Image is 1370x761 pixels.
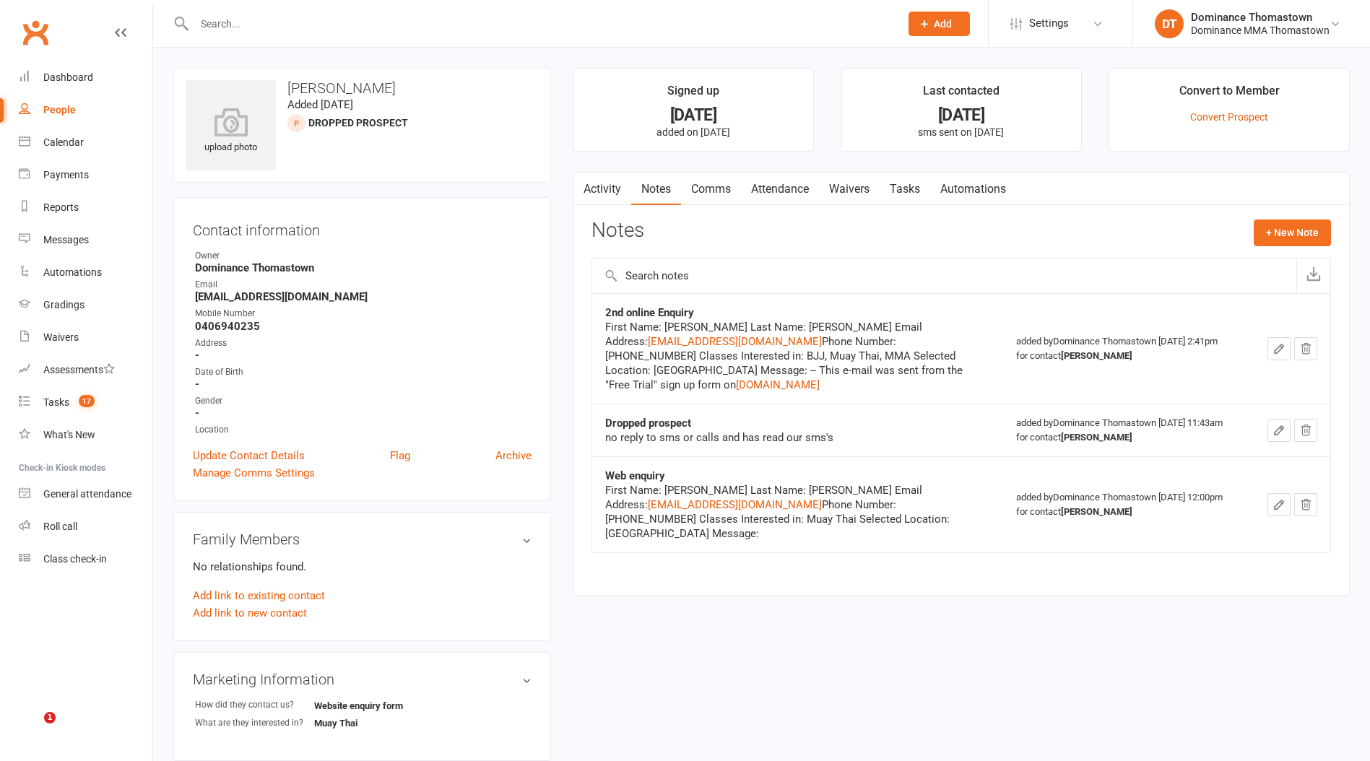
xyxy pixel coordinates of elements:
div: Calendar [43,136,84,148]
input: Search... [190,14,890,34]
a: Convert Prospect [1190,111,1268,123]
div: added by Dominance Thomastown [DATE] 12:00pm [1016,490,1237,519]
div: Reports [43,201,79,213]
a: Reports [19,191,152,224]
span: Settings [1029,7,1069,40]
div: added by Dominance Thomastown [DATE] 11:43am [1016,416,1237,445]
div: Gradings [43,299,84,310]
a: Payments [19,159,152,191]
a: Roll call [19,510,152,543]
div: for contact [1016,505,1237,519]
a: [EMAIL_ADDRESS][DOMAIN_NAME] [648,498,822,511]
a: Calendar [19,126,152,159]
h3: Notes [591,219,644,245]
strong: [EMAIL_ADDRESS][DOMAIN_NAME] [195,290,532,303]
a: Gradings [19,289,152,321]
div: Dominance MMA Thomastown [1191,24,1330,37]
div: First Name: [PERSON_NAME] Last Name: [PERSON_NAME] Email Address: Phone Number: [PHONE_NUMBER] Cl... [605,483,966,541]
div: Dominance Thomastown [1191,11,1330,24]
a: Add link to new contact [193,604,307,622]
h3: Marketing Information [193,671,532,687]
div: for contact [1016,430,1237,445]
div: no reply to sms or calls and has read our sms's [605,430,966,445]
div: Gender [195,394,532,408]
a: Tasks [880,173,930,206]
div: First Name: [PERSON_NAME] Last Name: [PERSON_NAME] Email Address: Phone Number: [PHONE_NUMBER] Cl... [605,320,966,392]
div: Email [195,278,532,292]
strong: Web enquiry [605,469,665,482]
a: Class kiosk mode [19,543,152,575]
a: Add link to existing contact [193,587,325,604]
div: Owner [195,249,532,263]
p: added on [DATE] [586,126,800,138]
div: [DATE] [586,108,800,123]
a: Clubworx [17,14,53,51]
strong: Muay Thai [314,718,397,729]
iframe: Intercom live chat [14,712,49,747]
strong: - [195,406,532,419]
strong: Website enquiry form [314,700,403,711]
div: Last contacted [923,82,1000,108]
h3: Family Members [193,531,532,547]
div: Signed up [667,82,719,108]
a: General attendance kiosk mode [19,478,152,510]
div: General attendance [43,488,131,500]
span: 1 [44,712,56,723]
a: Assessments [19,354,152,386]
time: Added [DATE] [287,98,353,111]
input: Search notes [592,258,1296,293]
strong: 2nd online Enquiry [605,306,694,319]
strong: [PERSON_NAME] [1061,432,1132,443]
div: [DATE] [854,108,1068,123]
a: Manage Comms Settings [193,464,315,482]
div: Convert to Member [1179,82,1280,108]
strong: Dropped prospect [605,417,691,430]
a: Dashboard [19,61,152,94]
strong: 0406940235 [195,320,532,333]
div: Class check-in [43,553,107,565]
a: People [19,94,152,126]
a: Update Contact Details [193,447,305,464]
div: for contact [1016,349,1237,363]
a: Flag [390,447,410,464]
a: Comms [681,173,741,206]
div: upload photo [186,108,276,155]
div: Automations [43,266,102,278]
strong: - [195,349,532,362]
a: Automations [19,256,152,289]
strong: - [195,378,532,391]
div: People [43,104,76,116]
p: No relationships found. [193,558,532,575]
button: + New Note [1254,219,1331,245]
div: Dashboard [43,71,93,83]
div: Waivers [43,331,79,343]
a: Notes [631,173,681,206]
a: Archive [495,447,532,464]
a: [DOMAIN_NAME] [736,378,820,391]
div: added by Dominance Thomastown [DATE] 2:41pm [1016,334,1237,363]
div: Payments [43,169,89,181]
a: Activity [573,173,631,206]
div: Address [195,336,532,350]
button: Add [909,12,970,36]
a: Tasks 17 [19,386,152,419]
span: 17 [79,395,95,407]
a: Waivers [19,321,152,354]
span: DROPPED PROSPECT [308,117,408,129]
a: [EMAIL_ADDRESS][DOMAIN_NAME] [648,335,822,348]
div: DT [1155,9,1184,38]
strong: [PERSON_NAME] [1061,350,1132,361]
strong: [PERSON_NAME] [1061,506,1132,517]
strong: Dominance Thomastown [195,261,532,274]
div: Messages [43,234,89,245]
p: sms sent on [DATE] [854,126,1068,138]
a: Waivers [819,173,880,206]
div: Tasks [43,396,69,408]
div: Roll call [43,521,77,532]
div: Date of Birth [195,365,532,379]
div: Location [195,423,532,437]
div: What are they interested in? [195,716,314,730]
a: Automations [930,173,1016,206]
div: What's New [43,429,95,440]
div: Assessments [43,364,115,375]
